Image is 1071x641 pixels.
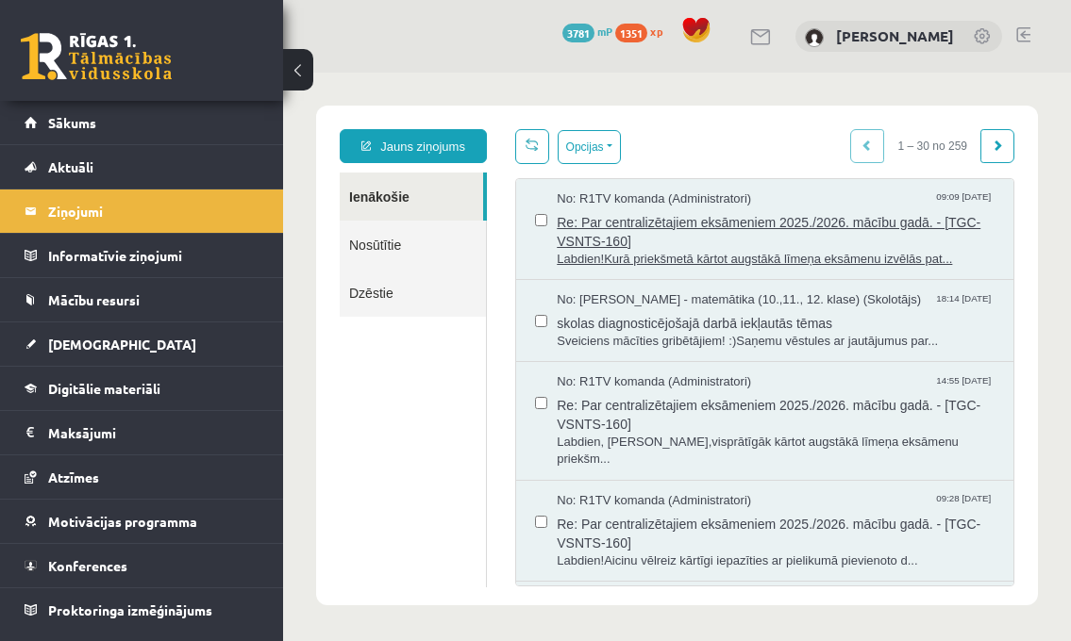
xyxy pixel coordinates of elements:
span: Aktuāli [48,158,93,175]
a: Digitālie materiāli [25,367,259,410]
a: Motivācijas programma [25,500,259,543]
span: No: R1TV komanda (Administratori) [274,118,468,136]
span: Motivācijas programma [48,513,197,530]
span: Sveiciens mācīties gribētājiem! :)Saņemu vēstules ar jautājumus par... [274,260,711,278]
span: 18:14 [DATE] [653,219,711,233]
a: No: R1TV komanda (Administratori) 14:55 [DATE] Re: Par centralizētajiem eksāmeniem 2025./2026. mā... [274,301,711,396]
img: Amanda Lorberga [805,28,824,47]
span: Proktoringa izmēģinājums [48,601,212,618]
a: 3781 mP [562,24,612,39]
span: 1 – 30 no 259 [601,57,698,90]
a: Nosūtītie [57,148,203,196]
span: skolas diagnosticējošajā darbā iekļautās tēmas [274,237,711,260]
a: Ziņojumi [25,189,259,233]
span: 1351 [615,24,647,42]
button: Opcijas [275,58,338,91]
a: Jauns ziņojums [57,57,204,90]
legend: Ziņojumi [48,189,259,233]
span: Atzīmes [48,468,99,485]
a: No: [PERSON_NAME] - matemātika (10.,11., 12. klase) (Skolotājs) 18:14 [DATE] skolas diagnosticējo... [274,219,711,277]
a: Rīgas 1. Tālmācības vidusskola [21,33,172,80]
a: Aktuāli [25,145,259,189]
span: 09:28 [DATE] [653,419,711,434]
span: xp [650,24,662,39]
span: Labdien!Kurā priekšmetā kārtot augstākā līmeņa eksāmenu izvēlās pat... [274,178,711,196]
span: 3781 [562,24,594,42]
span: Re: Par centralizētajiem eksāmeniem 2025./2026. mācību gadā. - [TGC-VSNTS-160] [274,319,711,361]
a: Dzēstie [57,196,203,244]
span: Re: Par centralizētajiem eksāmeniem 2025./2026. mācību gadā. - [TGC-VSNTS-160] [274,437,711,480]
span: 14:55 [DATE] [653,301,711,315]
a: Atzīmes [25,455,259,499]
legend: Maksājumi [48,411,259,454]
span: mP [597,24,612,39]
span: Sākums [48,114,96,131]
span: [DEMOGRAPHIC_DATA] [48,336,196,353]
a: Informatīvie ziņojumi [25,234,259,277]
a: Ienākošie [57,100,200,148]
a: No: R1TV komanda (Administratori) 09:28 [DATE] Re: Par centralizētajiem eksāmeniem 2025./2026. mā... [274,419,711,497]
a: Konferences [25,544,259,587]
span: Labdien!Aicinu vēlreiz kārtīgi iepazīties ar pielikumā pievienoto d... [274,480,711,498]
span: No: R1TV komanda (Administratori) [274,419,468,437]
a: Maksājumi [25,411,259,454]
legend: Informatīvie ziņojumi [48,234,259,277]
span: Labdien, [PERSON_NAME],visprātīgāk kārtot augstākā līmeņa eksāmenu priekšm... [274,361,711,396]
span: Re: Par centralizētajiem eksāmeniem 2025./2026. mācību gadā. - [TGC-VSNTS-160] [274,136,711,178]
span: Konferences [48,557,127,574]
a: No: R1TV komanda (Administratori) 09:09 [DATE] Re: Par centralizētajiem eksāmeniem 2025./2026. mā... [274,118,711,195]
span: No: R1TV komanda (Administratori) [274,301,468,319]
a: [DEMOGRAPHIC_DATA] [25,322,259,366]
span: 09:09 [DATE] [653,118,711,132]
a: Proktoringa izmēģinājums [25,588,259,632]
span: Digitālie materiāli [48,380,160,397]
a: Sākums [25,101,259,144]
span: No: [PERSON_NAME] - matemātika (10.,11., 12. klase) (Skolotājs) [274,219,638,237]
a: [PERSON_NAME] [836,26,954,45]
a: 1351 xp [615,24,672,39]
a: Mācību resursi [25,278,259,321]
span: Mācību resursi [48,291,140,308]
